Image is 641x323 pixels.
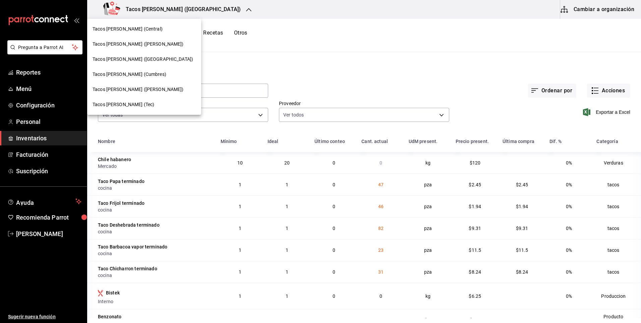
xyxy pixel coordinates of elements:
span: Tacos [PERSON_NAME] (Cumbres) [93,71,166,78]
div: Tacos [PERSON_NAME] (Cumbres) [87,67,201,82]
span: Tacos [PERSON_NAME] (Tec) [93,101,154,108]
span: Tacos [PERSON_NAME] (Central) [93,26,163,33]
div: Tacos [PERSON_NAME] ([PERSON_NAME]) [87,82,201,97]
div: Tacos [PERSON_NAME] (Tec) [87,97,201,112]
div: Tacos [PERSON_NAME] (Central) [87,21,201,37]
span: Tacos [PERSON_NAME] ([PERSON_NAME]) [93,86,184,93]
div: Tacos [PERSON_NAME] ([PERSON_NAME]) [87,37,201,52]
span: Tacos [PERSON_NAME] ([PERSON_NAME]) [93,41,184,48]
div: Tacos [PERSON_NAME] ([GEOGRAPHIC_DATA]) [87,52,201,67]
span: Tacos [PERSON_NAME] ([GEOGRAPHIC_DATA]) [93,56,193,63]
